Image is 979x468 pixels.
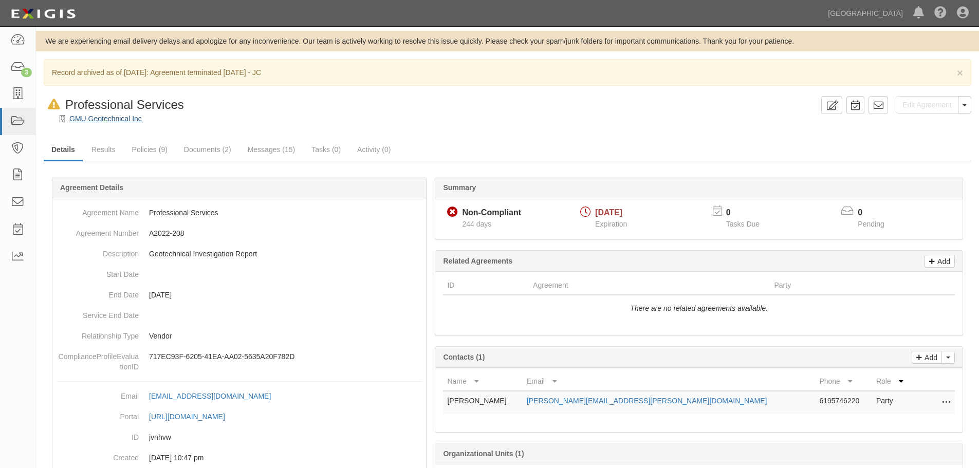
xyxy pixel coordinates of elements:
[57,285,139,300] dt: End Date
[48,99,60,110] i: In Default since 01/10/2025
[149,391,271,401] div: [EMAIL_ADDRESS][DOMAIN_NAME]
[57,202,422,223] dd: Professional Services
[815,391,872,414] td: 6195746220
[957,67,963,79] span: ×
[595,220,627,228] span: Expiration
[872,391,914,414] td: Party
[60,183,123,192] b: Agreement Details
[57,223,422,244] dd: A2022-208
[57,447,422,468] dd: [DATE] 10:47 pm
[240,139,303,160] a: Messages (15)
[84,139,123,160] a: Results
[21,68,32,77] div: 3
[57,223,139,238] dt: Agreement Number
[858,220,884,228] span: Pending
[149,392,282,400] a: [EMAIL_ADDRESS][DOMAIN_NAME]
[443,276,529,295] th: ID
[65,98,184,111] span: Professional Services
[872,372,914,391] th: Role
[726,207,772,219] p: 0
[443,372,522,391] th: Name
[57,427,422,447] dd: jvnhvw
[304,139,348,160] a: Tasks (0)
[925,255,955,268] a: Add
[57,305,139,321] dt: Service End Date
[935,255,950,267] p: Add
[149,351,422,362] p: 717EC93F-6205-41EA-AA02-5635A20F782D
[349,139,398,160] a: Activity (0)
[44,96,184,114] div: Professional Services
[57,244,139,259] dt: Description
[630,304,768,312] i: There are no related agreements available.
[57,447,139,463] dt: Created
[447,207,458,218] i: Non-Compliant
[443,183,476,192] b: Summary
[858,207,897,219] p: 0
[443,257,512,265] b: Related Agreements
[52,67,963,78] p: Record archived as of [DATE]: Agreement terminated [DATE] - JC
[176,139,239,160] a: Documents (2)
[462,207,521,219] div: Non-Compliant
[922,351,937,363] p: Add
[57,406,139,422] dt: Portal
[443,391,522,414] td: [PERSON_NAME]
[57,427,139,442] dt: ID
[57,386,139,401] dt: Email
[912,351,942,364] a: Add
[934,7,947,20] i: Help Center - Complianz
[527,397,767,405] a: [PERSON_NAME][EMAIL_ADDRESS][PERSON_NAME][DOMAIN_NAME]
[124,139,175,160] a: Policies (9)
[957,67,963,78] button: Close
[462,220,491,228] span: Since 12/18/2024
[36,36,979,46] div: We are experiencing email delivery delays and apologize for any inconvenience. Our team is active...
[529,276,770,295] th: Agreement
[149,249,422,259] p: Geotechnical Investigation Report
[8,5,79,23] img: logo-5460c22ac91f19d4615b14bd174203de0afe785f0fc80cf4dbbc73dc1793850b.png
[57,202,139,218] dt: Agreement Name
[57,346,139,372] dt: ComplianceProfileEvaluationID
[443,450,524,458] b: Organizational Units (1)
[44,139,83,161] a: Details
[823,3,908,24] a: [GEOGRAPHIC_DATA]
[443,353,485,361] b: Contacts (1)
[57,264,139,279] dt: Start Date
[726,220,760,228] span: Tasks Due
[57,285,422,305] dd: [DATE]
[69,115,142,123] a: GMU Geotechnical Inc
[149,413,236,421] a: [URL][DOMAIN_NAME]
[896,96,958,114] a: Edit Agreement
[815,372,872,391] th: Phone
[57,326,422,346] dd: Vendor
[57,326,139,341] dt: Relationship Type
[770,276,909,295] th: Party
[595,208,622,217] span: [DATE]
[523,372,816,391] th: Email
